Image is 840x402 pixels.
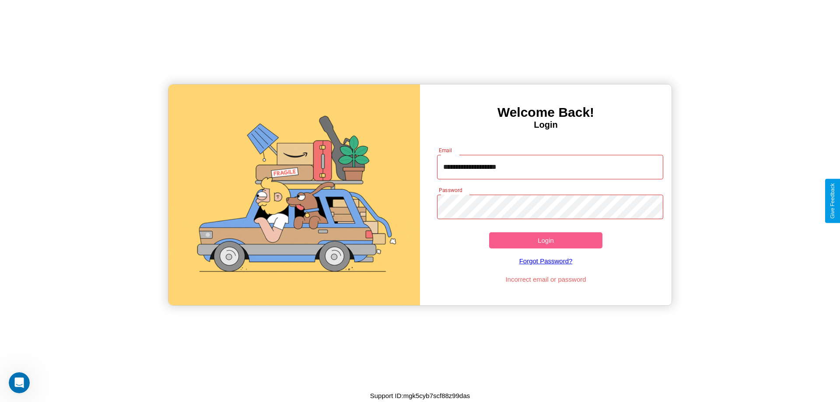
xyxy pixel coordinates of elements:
h4: Login [420,120,672,130]
div: Give Feedback [829,183,836,219]
p: Incorrect email or password [433,273,659,285]
h3: Welcome Back! [420,105,672,120]
iframe: Intercom live chat [9,372,30,393]
a: Forgot Password? [433,248,659,273]
label: Email [439,147,452,154]
img: gif [168,84,420,305]
p: Support ID: mgk5cyb7scf88z99das [370,390,470,402]
button: Login [489,232,602,248]
label: Password [439,186,462,194]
